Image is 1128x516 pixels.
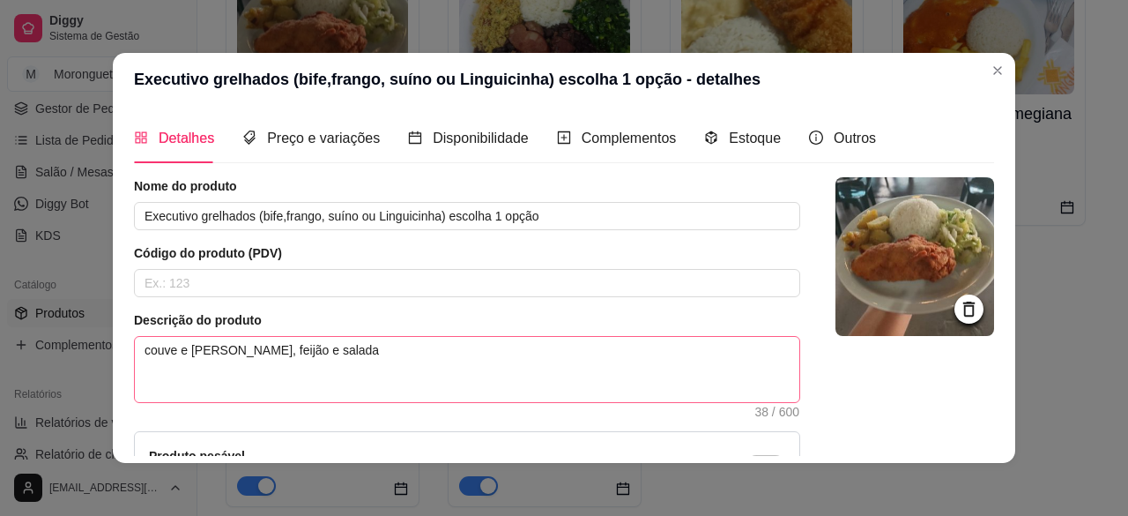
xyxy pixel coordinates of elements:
[834,131,876,146] span: Outros
[134,269,800,297] input: Ex.: 123
[433,131,529,146] span: Disponibilidade
[134,244,800,262] article: Código do produto (PDV)
[704,131,718,145] span: code-sandbox
[729,131,781,146] span: Estoque
[242,131,256,145] span: tags
[267,131,380,146] span: Preço e variações
[149,449,245,463] label: Produto pesável
[983,56,1012,85] button: Close
[835,177,994,336] img: logo da loja
[113,53,1015,106] header: Executivo grelhados (bife,frango, suíno ou Linguicinha) escolha 1 opção - detalhes
[557,131,571,145] span: plus-square
[134,311,800,329] article: Descrição do produto
[134,177,800,195] article: Nome do produto
[159,131,214,146] span: Detalhes
[809,131,823,145] span: info-circle
[134,202,800,230] input: Ex.: Hamburguer de costela
[408,131,422,145] span: calendar
[134,131,148,145] span: appstore
[135,337,799,402] textarea: couve e [PERSON_NAME], feijão e salada
[582,131,677,146] span: Complementos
